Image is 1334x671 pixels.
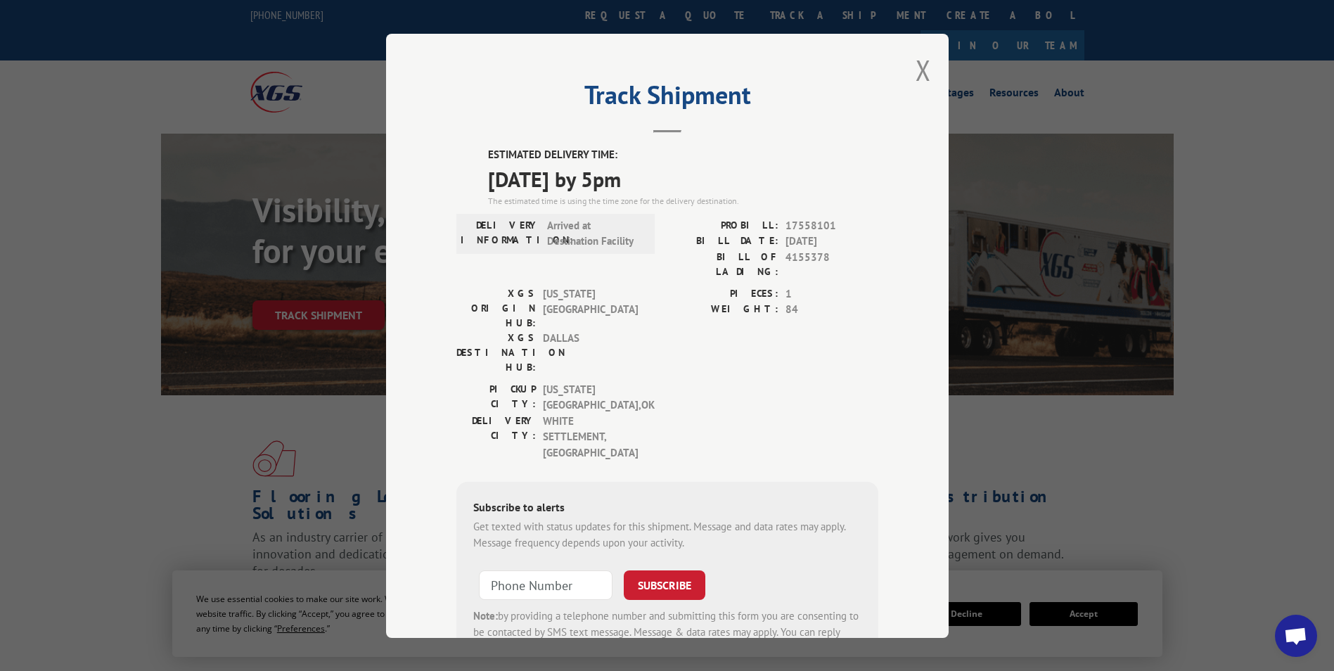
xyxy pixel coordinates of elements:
span: 4155378 [785,249,878,279]
label: XGS ORIGIN HUB: [456,286,536,330]
label: XGS DESTINATION HUB: [456,330,536,374]
span: [DATE] [785,234,878,250]
span: [US_STATE][GEOGRAPHIC_DATA] , OK [543,381,638,413]
input: Phone Number [479,570,613,600]
button: Close modal [916,51,931,89]
label: PROBILL: [667,217,778,234]
div: by providing a telephone number and submitting this form you are consenting to be contacted by SM... [473,608,861,656]
span: WHITE SETTLEMENT , [GEOGRAPHIC_DATA] [543,413,638,461]
label: PICKUP CITY: [456,381,536,413]
div: Open chat [1275,615,1317,657]
div: Subscribe to alerts [473,499,861,519]
span: [US_STATE][GEOGRAPHIC_DATA] [543,286,638,330]
span: [DATE] by 5pm [488,162,878,194]
span: DALLAS [543,330,638,374]
span: 1 [785,286,878,302]
strong: Note: [473,609,498,622]
label: BILL DATE: [667,234,778,250]
div: Get texted with status updates for this shipment. Message and data rates may apply. Message frequ... [473,519,861,551]
label: DELIVERY CITY: [456,413,536,461]
label: BILL OF LADING: [667,249,778,279]
label: WEIGHT: [667,302,778,318]
span: Arrived at Destination Facility [547,217,642,249]
label: PIECES: [667,286,778,302]
h2: Track Shipment [456,85,878,112]
label: DELIVERY INFORMATION: [461,217,540,249]
label: ESTIMATED DELIVERY TIME: [488,147,878,163]
button: SUBSCRIBE [624,570,705,600]
span: 17558101 [785,217,878,234]
div: The estimated time is using the time zone for the delivery destination. [488,194,878,207]
span: 84 [785,302,878,318]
